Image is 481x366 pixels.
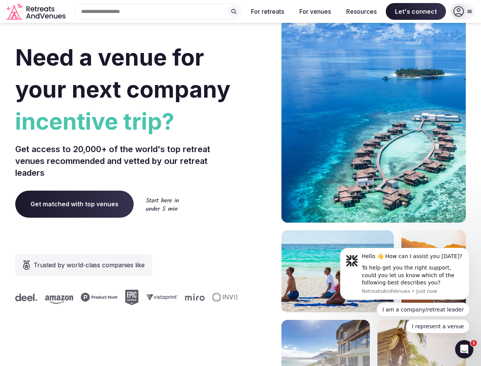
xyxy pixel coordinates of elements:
svg: Epic Games company logo [125,290,139,305]
img: woman sitting in back of truck with camels [401,230,466,312]
button: For retreats [245,3,290,20]
svg: Deel company logo [15,294,37,301]
svg: Miro company logo [185,294,205,301]
button: For venues [293,3,337,20]
button: Resources [340,3,383,20]
span: Trusted by world-class companies like [34,260,145,270]
iframe: Intercom live chat [455,340,473,358]
span: Let's connect [386,3,446,20]
span: 1 [471,340,477,346]
svg: Invisible company logo [212,293,254,302]
p: Get access to 20,000+ of the world's top retreat venues recommended and vetted by our retreat lea... [15,143,238,178]
iframe: Intercom notifications message [329,241,481,338]
span: Need a venue for your next company [15,43,230,103]
a: Get matched with top venues [15,191,134,217]
img: Start here in under 5 min [146,197,179,211]
svg: Vistaprint company logo [146,294,177,300]
img: yoga on tropical beach [281,230,394,312]
span: incentive trip? [15,105,238,137]
svg: Retreats and Venues company logo [6,3,67,20]
a: Visit the homepage [6,3,67,20]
